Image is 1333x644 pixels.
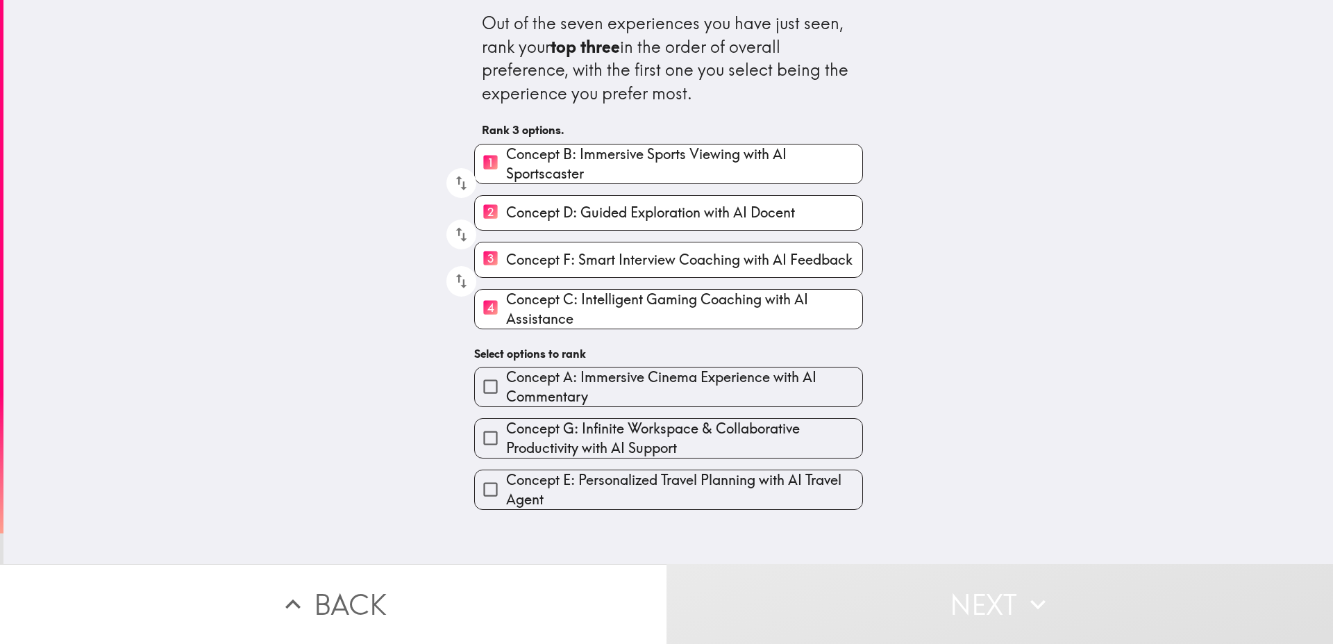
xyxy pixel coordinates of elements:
[475,419,862,458] button: Concept G: Infinite Workspace & Collaborative Productivity with AI Support
[506,470,862,509] span: Concept E: Personalized Travel Planning with AI Travel Agent
[666,564,1333,644] button: Next
[475,196,862,230] button: 2Concept D: Guided Exploration with AI Docent
[506,145,862,183] span: Concept B: Immersive Sports Viewing with AI Sportscaster
[506,419,862,458] span: Concept G: Infinite Workspace & Collaborative Productivity with AI Support
[506,250,853,270] span: Concept F: Smart Interview Coaching with AI Feedback
[506,368,862,406] span: Concept A: Immersive Cinema Experience with AI Commentary
[475,242,862,276] button: 3Concept F: Smart Interview Coaching with AI Feedback
[482,12,855,105] div: Out of the seven experiences you have just seen, rank your in the order of overall preference, wi...
[475,145,862,183] button: 1Concept B: Immersive Sports Viewing with AI Sportscaster
[551,36,620,57] b: top three
[475,470,862,509] button: Concept E: Personalized Travel Planning with AI Travel Agent
[506,290,862,329] span: Concept C: Intelligent Gaming Coaching with AI Assistance
[474,346,863,361] h6: Select options to rank
[475,290,862,329] button: 4Concept C: Intelligent Gaming Coaching with AI Assistance
[506,203,795,222] span: Concept D: Guided Exploration with AI Docent
[475,368,862,406] button: Concept A: Immersive Cinema Experience with AI Commentary
[482,122,855,138] h6: Rank 3 options.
